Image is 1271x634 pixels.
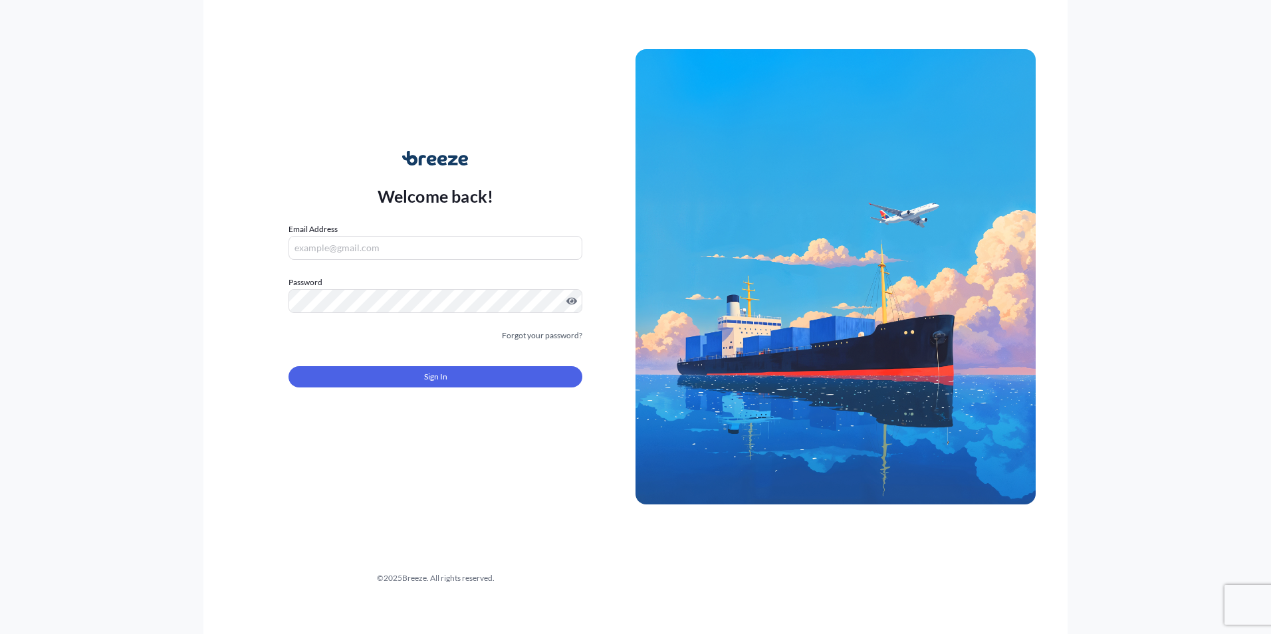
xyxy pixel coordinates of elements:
label: Password [289,276,582,289]
label: Email Address [289,223,338,236]
span: Sign In [424,370,447,383]
input: example@gmail.com [289,236,582,260]
button: Sign In [289,366,582,387]
a: Forgot your password? [502,329,582,342]
p: Welcome back! [378,185,494,207]
img: Ship illustration [635,49,1036,504]
div: © 2025 Breeze. All rights reserved. [235,572,635,585]
button: Show password [566,296,577,306]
